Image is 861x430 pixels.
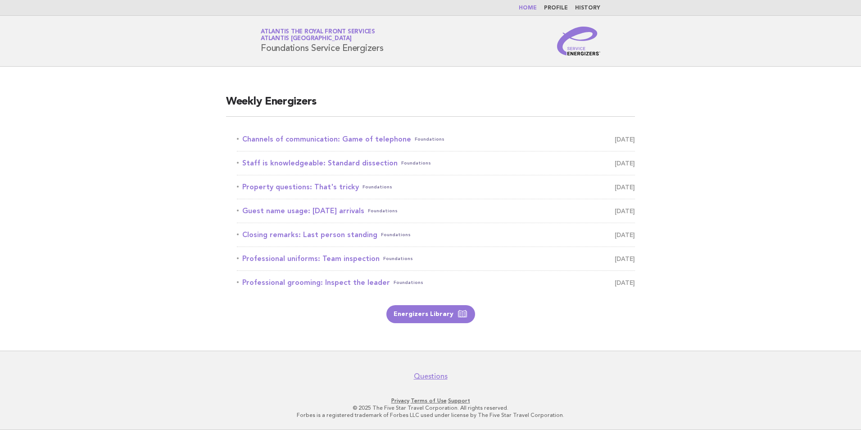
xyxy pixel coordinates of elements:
[615,276,635,289] span: [DATE]
[155,397,706,404] p: · ·
[615,229,635,241] span: [DATE]
[575,5,600,11] a: History
[394,276,423,289] span: Foundations
[261,29,384,53] h1: Foundations Service Energizers
[363,181,392,193] span: Foundations
[155,412,706,419] p: Forbes is a registered trademark of Forbes LLC used under license by The Five Star Travel Corpora...
[237,205,635,217] a: Guest name usage: [DATE] arrivalsFoundations [DATE]
[381,229,411,241] span: Foundations
[383,252,413,265] span: Foundations
[237,252,635,265] a: Professional uniforms: Team inspectionFoundations [DATE]
[615,205,635,217] span: [DATE]
[226,95,635,117] h2: Weekly Energizers
[448,398,470,404] a: Support
[237,157,635,169] a: Staff is knowledgeable: Standard dissectionFoundations [DATE]
[414,372,448,381] a: Questions
[237,276,635,289] a: Professional grooming: Inspect the leaderFoundations [DATE]
[155,404,706,412] p: © 2025 The Five Star Travel Corporation. All rights reserved.
[386,305,475,323] a: Energizers Library
[411,398,447,404] a: Terms of Use
[261,36,352,42] span: Atlantis [GEOGRAPHIC_DATA]
[237,133,635,146] a: Channels of communication: Game of telephoneFoundations [DATE]
[544,5,568,11] a: Profile
[401,157,431,169] span: Foundations
[415,133,444,146] span: Foundations
[615,181,635,193] span: [DATE]
[391,398,409,404] a: Privacy
[237,229,635,241] a: Closing remarks: Last person standingFoundations [DATE]
[615,133,635,146] span: [DATE]
[261,29,375,41] a: Atlantis The Royal Front ServicesAtlantis [GEOGRAPHIC_DATA]
[519,5,537,11] a: Home
[237,181,635,193] a: Property questions: That's trickyFoundations [DATE]
[557,27,600,55] img: Service Energizers
[615,252,635,265] span: [DATE]
[615,157,635,169] span: [DATE]
[368,205,398,217] span: Foundations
